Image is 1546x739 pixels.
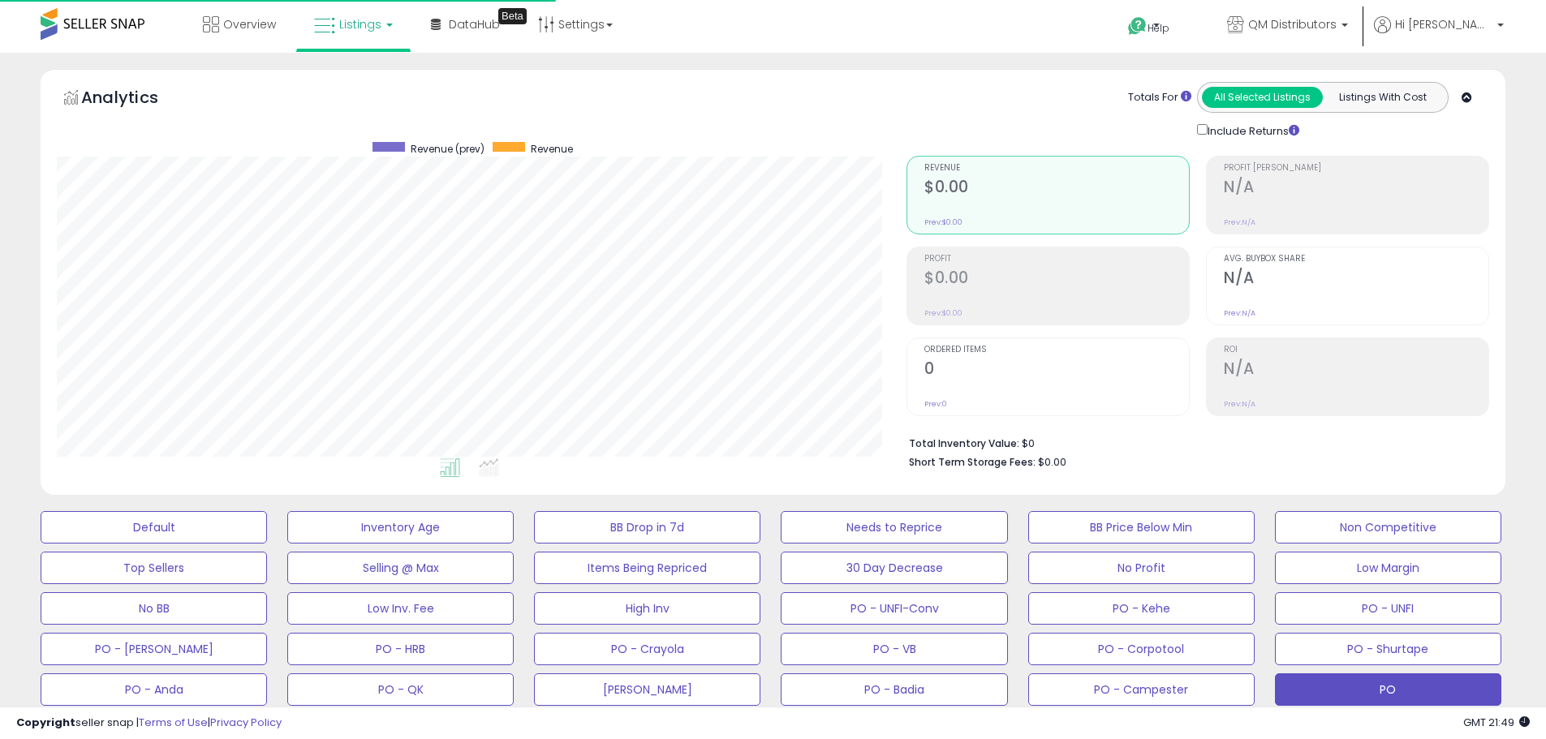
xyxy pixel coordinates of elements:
button: [PERSON_NAME] [534,673,760,706]
a: Help [1115,4,1201,53]
span: DataHub [449,16,500,32]
h2: N/A [1224,359,1488,381]
span: Revenue [924,164,1189,173]
button: PO - Shurtape [1275,633,1501,665]
button: Listings With Cost [1322,87,1443,108]
div: Include Returns [1185,121,1319,140]
button: PO [1275,673,1501,706]
h5: Analytics [81,86,190,113]
button: PO - [PERSON_NAME] [41,633,267,665]
button: PO - Campester [1028,673,1255,706]
small: Prev: N/A [1224,308,1255,318]
span: Revenue (prev) [411,142,484,156]
button: PO - UNFI [1275,592,1501,625]
button: Items Being Repriced [534,552,760,584]
span: 2025-09-9 21:49 GMT [1463,715,1530,730]
span: ROI [1224,346,1488,354]
span: Hi [PERSON_NAME] [1395,16,1492,32]
span: Listings [339,16,381,32]
h2: $0.00 [924,269,1189,290]
button: Low Margin [1275,552,1501,584]
button: No BB [41,592,267,625]
button: Top Sellers [41,552,267,584]
button: PO - Kehe [1028,592,1255,625]
button: BB Price Below Min [1028,511,1255,544]
h2: N/A [1224,269,1488,290]
b: Short Term Storage Fees: [909,455,1036,469]
button: Inventory Age [287,511,514,544]
div: Tooltip anchor [498,8,527,24]
span: Profit [PERSON_NAME] [1224,164,1488,173]
div: seller snap | | [16,715,282,731]
h2: $0.00 [924,178,1189,200]
span: Help [1148,21,1169,35]
span: Profit [924,255,1189,264]
small: Prev: N/A [1224,217,1255,227]
button: Low Inv. Fee [287,592,514,625]
button: Needs to Reprice [781,511,1007,544]
span: Ordered Items [924,346,1189,354]
button: Selling @ Max [287,552,514,584]
button: PO - Corpotool [1028,633,1255,665]
button: PO - Anda [41,673,267,706]
button: PO - HRB [287,633,514,665]
button: PO - Badia [781,673,1007,706]
button: BB Drop in 7d [534,511,760,544]
span: Overview [223,16,276,32]
button: PO - UNFI-Conv [781,592,1007,625]
button: PO - Crayola [534,633,760,665]
button: Default [41,511,267,544]
a: Hi [PERSON_NAME] [1374,16,1504,53]
small: Prev: $0.00 [924,217,962,227]
small: Prev: 0 [924,399,947,409]
a: Privacy Policy [210,715,282,730]
h2: 0 [924,359,1189,381]
button: PO - VB [781,633,1007,665]
div: Totals For [1128,90,1191,105]
b: Total Inventory Value: [909,436,1019,450]
button: High Inv [534,592,760,625]
button: 30 Day Decrease [781,552,1007,584]
span: Revenue [531,142,573,156]
span: $0.00 [1038,454,1066,470]
button: No Profit [1028,552,1255,584]
strong: Copyright [16,715,75,730]
small: Prev: N/A [1224,399,1255,409]
button: All Selected Listings [1202,87,1323,108]
button: PO - QK [287,673,514,706]
span: QM Distributors [1248,16,1337,32]
i: Get Help [1127,16,1148,37]
h2: N/A [1224,178,1488,200]
span: Avg. Buybox Share [1224,255,1488,264]
li: $0 [909,432,1477,452]
small: Prev: $0.00 [924,308,962,318]
button: Non Competitive [1275,511,1501,544]
a: Terms of Use [139,715,208,730]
